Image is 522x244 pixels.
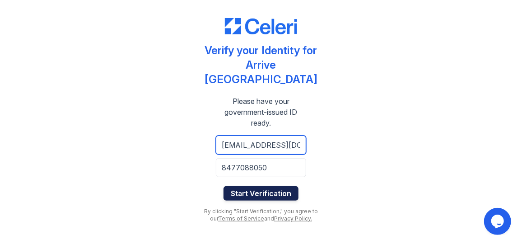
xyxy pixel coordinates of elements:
input: Email [216,136,306,155]
iframe: chat widget [484,208,513,235]
div: Please have your government-issued ID ready. [198,96,324,128]
div: Verify your Identity for Arrive [GEOGRAPHIC_DATA] [198,43,324,87]
div: By clicking "Start Verification," you agree to our and [198,208,324,222]
input: Phone [216,158,306,177]
img: CE_Logo_Blue-a8612792a0a2168367f1c8372b55b34899dd931a85d93a1a3d3e32e68fde9ad4.png [225,18,297,34]
button: Start Verification [224,186,298,201]
a: Privacy Policy. [274,215,312,222]
a: Terms of Service [218,215,264,222]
